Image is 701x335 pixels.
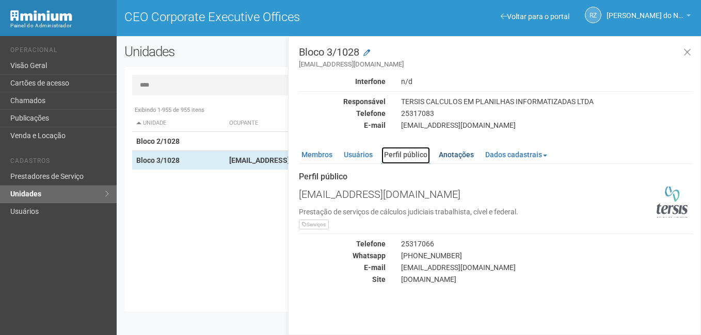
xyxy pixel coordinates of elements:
div: Responsável [291,97,393,106]
div: Telefone [291,109,393,118]
div: Site [291,275,393,284]
li: Operacional [10,46,109,57]
h3: Bloco 3/1028 [299,47,693,69]
div: Whatsapp [291,251,393,260]
span: Rayssa Zibell do Nascimento [607,2,684,20]
div: 25317066 [393,239,700,248]
h2: Unidades [124,44,353,59]
div: [DOMAIN_NAME] [393,275,700,284]
strong: Bloco 2/1028 [136,137,180,145]
small: [EMAIL_ADDRESS][DOMAIN_NAME] [299,60,693,69]
strong: Bloco 3/1028 [136,156,180,164]
a: [PERSON_NAME] do Nascimento [607,13,691,21]
div: n/d [393,77,700,86]
strong: [EMAIL_ADDRESS][DOMAIN_NAME] [229,156,345,164]
a: Perfil público [381,147,430,164]
img: Minium [10,10,72,21]
th: Unidade: activate to sort column descending [132,115,225,132]
div: E-mail [291,121,393,130]
div: Interfone [291,77,393,86]
div: 25317083 [393,109,700,118]
h1: CEO Corporate Executive Offices [124,10,401,24]
div: [EMAIL_ADDRESS][DOMAIN_NAME] [393,263,700,272]
img: business.png [657,187,688,217]
div: Telefone [291,239,393,248]
div: E-mail [291,263,393,272]
div: TERSIS CALCULOS EM PLANILHAS INFORMATIZADAS LTDA [393,97,700,106]
div: Exibindo 1-955 de 955 itens [132,106,686,115]
li: Cadastros [10,157,109,168]
a: Usuários [341,147,375,162]
strong: Perfil público [299,172,693,181]
a: Dados cadastrais [483,147,550,162]
h3: [EMAIL_ADDRESS][DOMAIN_NAME] [299,189,591,199]
a: Voltar para o portal [501,12,569,21]
span: Serviços [299,220,329,229]
div: [EMAIL_ADDRESS][DOMAIN_NAME] [393,121,700,130]
div: [PHONE_NUMBER] [393,251,700,260]
div: Prestação de serviços de cálculos judiciais trabalhista, cível e federal. [299,207,591,228]
a: Modificar a unidade [363,48,370,58]
a: RZ [585,7,601,23]
div: Painel do Administrador [10,21,109,30]
a: Anotações [436,147,476,162]
th: Ocupante: activate to sort column ascending [225,115,394,132]
a: Membros [299,147,335,162]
